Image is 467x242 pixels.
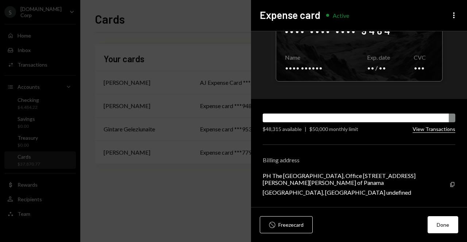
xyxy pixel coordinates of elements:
[278,221,304,229] div: Freeze card
[263,189,449,196] div: [GEOGRAPHIC_DATA], [GEOGRAPHIC_DATA] undefined
[263,156,455,163] div: Billing address
[309,125,358,133] div: $50,000 monthly limit
[333,12,349,19] div: Active
[260,216,313,233] button: Freezecard
[305,125,306,133] div: |
[263,172,449,186] div: PH The [GEOGRAPHIC_DATA], Office [STREET_ADDRESS][PERSON_NAME][PERSON_NAME] of Panama
[263,125,302,133] div: $48,315 available
[260,8,320,22] h2: Expense card
[413,126,455,133] button: View Transactions
[428,216,458,233] button: Done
